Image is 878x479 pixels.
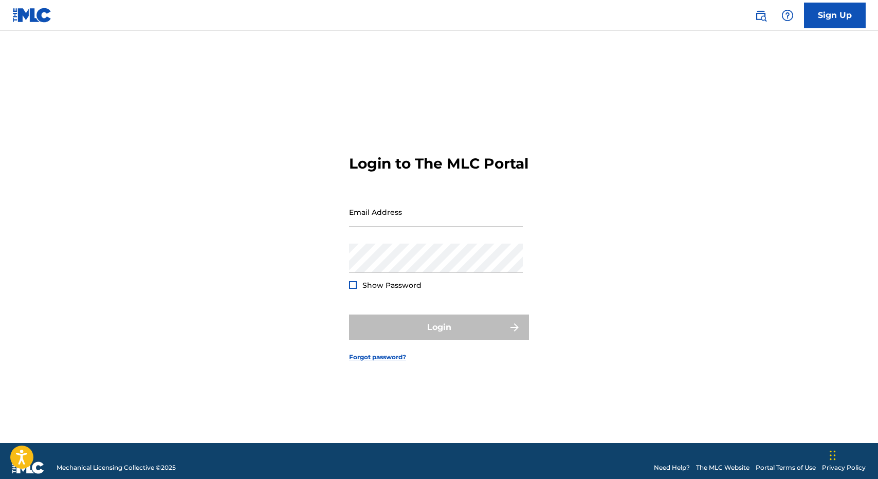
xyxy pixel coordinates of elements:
img: help [781,9,794,22]
span: Show Password [362,281,422,290]
a: The MLC Website [696,463,749,472]
a: Portal Terms of Use [756,463,816,472]
span: Mechanical Licensing Collective © 2025 [57,463,176,472]
img: search [755,9,767,22]
div: Help [777,5,798,26]
a: Privacy Policy [822,463,866,472]
a: Sign Up [804,3,866,28]
div: Drag [830,440,836,471]
h3: Login to The MLC Portal [349,155,528,173]
iframe: Chat Widget [827,430,878,479]
a: Public Search [751,5,771,26]
a: Forgot password? [349,353,406,362]
img: MLC Logo [12,8,52,23]
img: logo [12,462,44,474]
a: Need Help? [654,463,690,472]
